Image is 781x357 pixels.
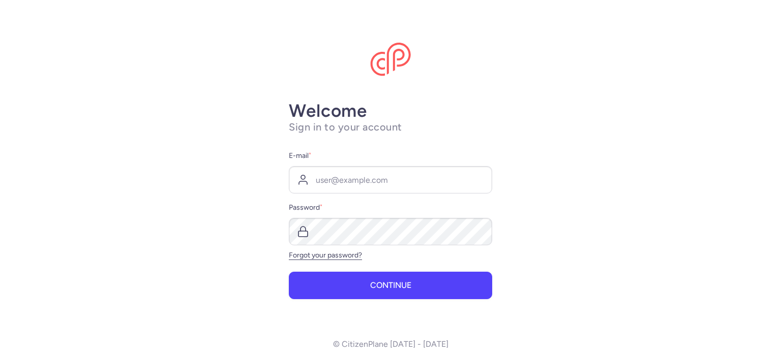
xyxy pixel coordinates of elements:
[289,251,362,259] a: Forgot your password?
[333,340,448,349] p: © CitizenPlane [DATE] - [DATE]
[370,281,411,290] span: Continue
[289,166,492,193] input: user@example.com
[289,121,492,134] h1: Sign in to your account
[289,202,492,214] label: Password
[370,43,411,76] img: CitizenPlane logo
[289,150,492,162] label: E-mail
[289,100,367,121] strong: Welcome
[289,272,492,299] button: Continue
